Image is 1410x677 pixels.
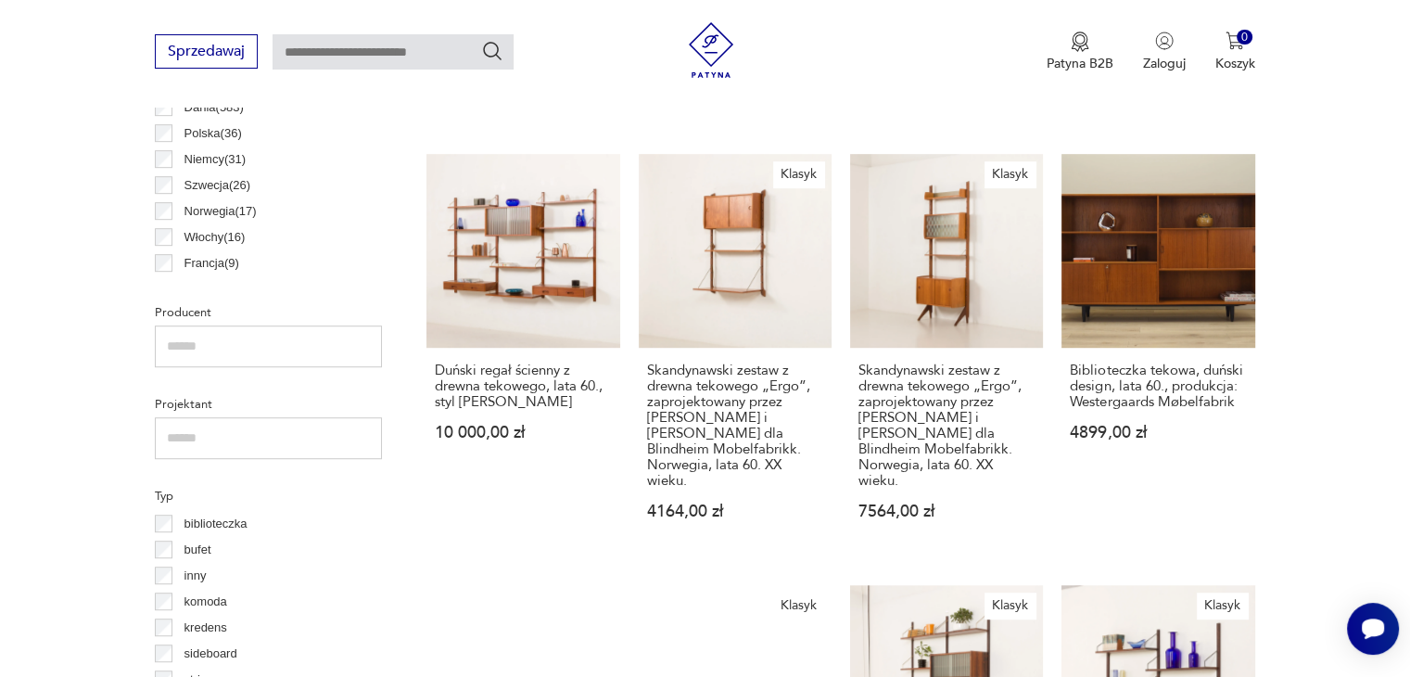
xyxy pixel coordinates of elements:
p: bufet [184,540,211,560]
p: Dania ( 583 ) [184,97,244,118]
a: Biblioteczka tekowa, duński design, lata 60., produkcja: Westergaards MøbelfabrikBiblioteczka tek... [1061,154,1254,555]
p: Niemcy ( 31 ) [184,149,247,170]
p: inny [184,566,207,586]
h3: Skandynawski zestaw z drewna tekowego „Ergo”, zaprojektowany przez [PERSON_NAME] i [PERSON_NAME] ... [647,363,823,489]
img: Ikona medalu [1071,32,1089,52]
button: Patyna B2B [1047,32,1113,72]
h3: Duński regał ścienny z drewna tekowego, lata 60., styl [PERSON_NAME] [435,363,611,410]
p: 4164,00 zł [647,504,823,519]
div: 0 [1237,30,1252,45]
p: Włochy ( 16 ) [184,227,246,248]
p: Francja ( 9 ) [184,253,239,274]
img: Patyna - sklep z meblami i dekoracjami vintage [683,22,739,78]
iframe: Smartsupp widget button [1347,603,1399,655]
p: 10 000,00 zł [435,425,611,441]
a: Ikona medaluPatyna B2B [1047,32,1113,72]
p: 4899,00 zł [1070,425,1246,441]
a: KlasykSkandynawski zestaw z drewna tekowego „Ergo”, zaprojektowany przez Johna Texmona i Einara B... [639,154,832,555]
button: Zaloguj [1143,32,1186,72]
p: Koszyk [1215,55,1255,72]
p: Polska ( 36 ) [184,123,242,144]
p: Norwegia ( 17 ) [184,201,257,222]
p: komoda [184,592,227,612]
p: sideboard [184,644,237,664]
p: Patyna B2B [1047,55,1113,72]
button: Sprzedawaj [155,34,258,69]
a: Duński regał ścienny z drewna tekowego, lata 60., styl Poul CadoviusDuński regał ścienny z drewna... [426,154,619,555]
img: Ikonka użytkownika [1155,32,1174,50]
p: Zaloguj [1143,55,1186,72]
p: kredens [184,618,227,638]
a: Sprzedawaj [155,46,258,59]
h3: Skandynawski zestaw z drewna tekowego „Ergo”, zaprojektowany przez [PERSON_NAME] i [PERSON_NAME] ... [858,363,1035,489]
button: Szukaj [481,40,503,62]
h3: Biblioteczka tekowa, duński design, lata 60., produkcja: Westergaards Møbelfabrik [1070,363,1246,410]
p: Producent [155,302,382,323]
p: Szwecja ( 26 ) [184,175,251,196]
p: Czechosłowacja ( 6 ) [184,279,286,300]
button: 0Koszyk [1215,32,1255,72]
img: Ikona koszyka [1226,32,1244,50]
p: biblioteczka [184,514,248,534]
p: Typ [155,486,382,506]
p: 7564,00 zł [858,504,1035,519]
p: Projektant [155,394,382,415]
a: KlasykSkandynawski zestaw z drewna tekowego „Ergo”, zaprojektowany przez Johna Texmona i Einara B... [850,154,1043,555]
